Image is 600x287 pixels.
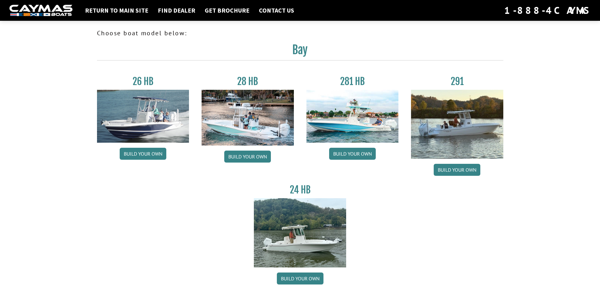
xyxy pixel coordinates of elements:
h3: 291 [411,76,503,87]
img: 28-hb-twin.jpg [306,90,399,143]
a: Build your own [120,148,166,160]
h3: 26 HB [97,76,189,87]
h2: Bay [97,43,503,60]
a: Build your own [277,273,323,284]
a: Build your own [224,151,271,163]
img: 28_hb_thumbnail_for_caymas_connect.jpg [202,90,294,146]
h3: 24 HB [254,184,346,196]
img: white-logo-c9c8dbefe5ff5ceceb0f0178aa75bf4bb51f6bca0971e226c86eb53dfe498488.png [9,5,72,16]
img: 291_Thumbnail.jpg [411,90,503,159]
img: 26_new_photo_resized.jpg [97,90,189,143]
h3: 28 HB [202,76,294,87]
a: Build your own [329,148,376,160]
div: 1-888-4CAYMAS [504,3,591,17]
a: Get Brochure [202,6,253,14]
a: Build your own [434,164,480,176]
a: Find Dealer [155,6,198,14]
h3: 281 HB [306,76,399,87]
p: Choose boat model below: [97,28,503,38]
a: Contact Us [256,6,297,14]
a: Return to main site [82,6,151,14]
img: 24_HB_thumbnail.jpg [254,198,346,267]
